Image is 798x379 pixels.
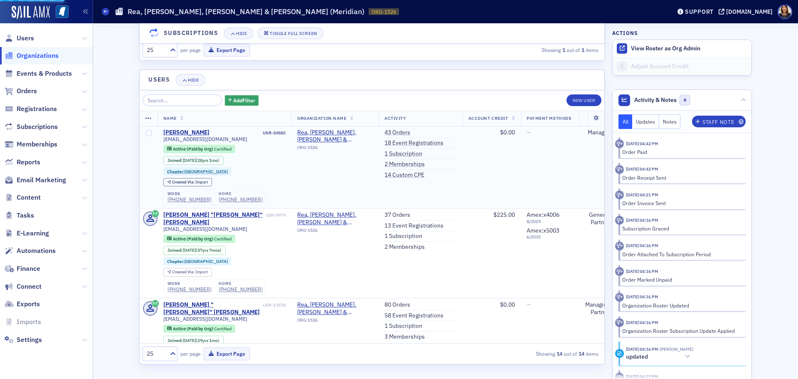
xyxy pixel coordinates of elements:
h4: Subscriptions [164,29,218,38]
div: [DOMAIN_NAME] [726,8,773,15]
div: work [167,191,212,196]
h1: Rea, [PERSON_NAME], [PERSON_NAME] & [PERSON_NAME] (Meridian) [128,7,365,17]
button: All [618,114,633,129]
strong: 1 [580,46,586,54]
a: 37 Orders [384,211,410,219]
button: Toggle Full Screen [258,27,323,39]
span: Name [163,115,177,121]
a: Exports [5,300,40,309]
div: Toggle Full Screen [270,31,317,36]
button: AddFilter [225,95,259,106]
div: Order Marked Unpaid [622,276,740,283]
div: Created Via: Import [163,178,212,187]
span: Amex : x5003 [527,227,559,234]
a: Content [5,193,41,202]
span: Settings [17,335,42,344]
a: Settings [5,335,42,344]
span: Content [17,193,41,202]
span: $0.00 [500,129,515,136]
span: Reports [17,158,40,167]
span: Registrations [17,104,57,114]
a: View Homepage [50,5,69,20]
div: (57yrs 7mos) [183,248,222,253]
span: Rea, Shaw, Giffin & Stuart LLP (Meridian) [297,211,373,226]
span: Active (Paid by Org) [173,236,214,242]
div: Activity [615,165,624,174]
a: Connect [5,282,42,291]
div: Active (Paid by Org): Active (Paid by Org): Certified [163,145,235,153]
a: Email Marketing [5,176,66,185]
span: [EMAIL_ADDRESS][DOMAIN_NAME] [163,226,247,232]
span: Certified [214,236,232,242]
a: 43 Orders [384,129,410,136]
div: Support [685,8,714,15]
span: — [527,301,531,308]
div: [PHONE_NUMBER] [219,286,263,292]
span: Imports [17,317,41,327]
a: Active (Paid by Org) Certified [167,236,232,241]
div: Organization Roster Subscription Update Applied [622,327,740,334]
span: [EMAIL_ADDRESS][DOMAIN_NAME] [163,136,247,142]
div: work [167,281,212,286]
a: [PHONE_NUMBER] [167,286,212,292]
a: Tasks [5,211,34,220]
a: New User [566,94,601,106]
span: Memberships [17,140,57,149]
span: Chapter : [167,258,185,264]
div: USR-9979 [266,213,286,218]
span: [DATE] [183,157,196,163]
a: [PERSON_NAME] "[PERSON_NAME]" [PERSON_NAME] [163,211,264,226]
span: Joined : [167,158,183,163]
div: USR-10582 [211,130,286,136]
div: Active (Paid by Org): Active (Paid by Org): Certified [163,325,235,333]
div: Chapter: [163,257,232,265]
a: Imports [5,317,41,327]
span: E-Learning [17,229,49,238]
time: 7/1/2025 04:16 PM [626,320,658,325]
a: 2 Memberships [384,161,425,168]
div: Managing Partner [585,301,610,316]
a: 1 Subscription [384,322,422,330]
img: SailAMX [56,5,69,18]
span: ORG-1526 [372,8,396,15]
div: Organization Roster Updated [622,302,740,309]
a: 58 Event Registrations [384,312,443,320]
span: Profile [778,5,792,19]
label: per page [180,46,201,54]
span: Created Via : [172,269,195,275]
span: Activity [384,115,406,121]
span: Amex : x4006 [527,211,559,218]
time: 7/1/2025 04:16 PM [626,346,658,352]
a: Adjust Account Credit [613,57,751,75]
div: Adjust Account Credit [631,63,747,70]
span: — [527,129,531,136]
a: Active (Paid by Org) Certified [167,326,232,331]
span: Add Filter [233,97,255,104]
a: Rea, [PERSON_NAME], [PERSON_NAME] & [PERSON_NAME] (Meridian) [297,129,373,144]
h4: Users [148,75,170,84]
div: home [219,191,263,196]
div: Activity [615,318,624,327]
a: Registrations [5,104,57,114]
span: Joined : [167,248,183,253]
div: Hide [188,78,199,82]
span: [DATE] [183,247,196,253]
div: Activity [615,139,624,148]
span: Rea, Shaw, Giffin & Stuart LLP (Meridian) [297,129,373,144]
div: Chapter: [163,167,232,176]
div: Activity [615,293,624,302]
span: 8 / 2029 [527,219,574,224]
a: Chapter:[GEOGRAPHIC_DATA] [167,259,228,264]
div: Manager [585,129,610,136]
span: Activity & Notes [634,96,677,104]
button: Staff Note [692,116,746,127]
button: Updates [632,114,659,129]
a: [PHONE_NUMBER] [167,196,212,203]
a: Active (Paid by Org) Certified [167,146,232,151]
span: Certified [214,326,232,332]
span: Joined : [167,338,183,343]
div: Order Invoice Sent [622,199,740,207]
div: Joined: 1997-07-01 00:00:00 [163,156,224,165]
div: Order Receipt Sent [622,174,740,181]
